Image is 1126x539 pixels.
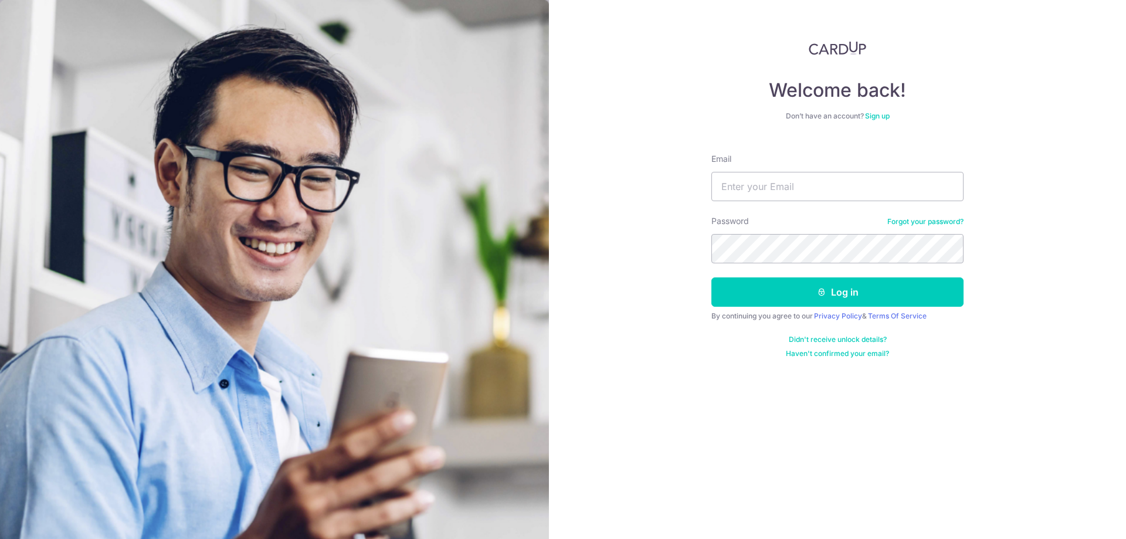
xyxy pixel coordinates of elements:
a: Forgot your password? [887,217,964,226]
a: Didn't receive unlock details? [789,335,887,344]
img: CardUp Logo [809,41,866,55]
div: By continuing you agree to our & [711,311,964,321]
input: Enter your Email [711,172,964,201]
a: Sign up [865,111,890,120]
label: Password [711,215,749,227]
button: Log in [711,277,964,307]
a: Privacy Policy [814,311,862,320]
h4: Welcome back! [711,79,964,102]
div: Don’t have an account? [711,111,964,121]
a: Terms Of Service [868,311,927,320]
a: Haven't confirmed your email? [786,349,889,358]
label: Email [711,153,731,165]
